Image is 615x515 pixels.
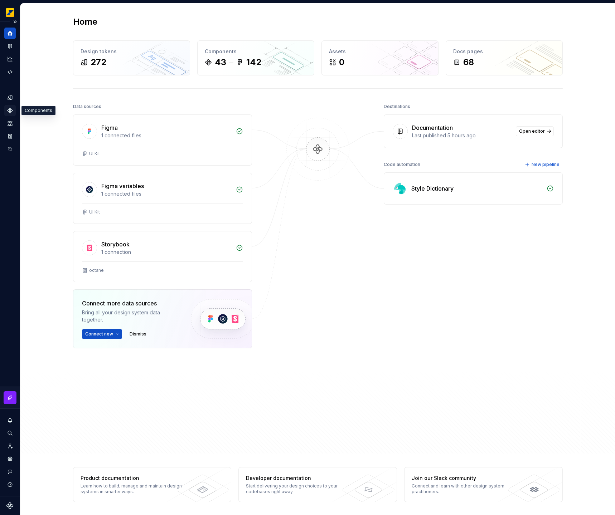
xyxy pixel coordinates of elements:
[4,92,16,103] a: Design tokens
[321,40,439,75] a: Assets0
[4,53,16,65] a: Analytics
[6,8,14,17] img: e8093afa-4b23-4413-bf51-00cde92dbd3f.png
[4,427,16,439] button: Search ⌘K
[412,483,516,495] div: Connect and learn with other design system practitioners.
[6,502,14,509] svg: Supernova Logo
[101,132,232,139] div: 1 connected files
[82,299,179,308] div: Connect more data sources
[126,329,150,339] button: Dismiss
[73,114,252,166] a: Figma1 connected filesUI Kit
[85,331,113,337] span: Connect new
[4,40,16,52] a: Documentation
[453,48,555,55] div: Docs pages
[205,48,307,55] div: Components
[73,102,101,112] div: Data sources
[4,131,16,142] a: Storybook stories
[4,105,16,116] a: Components
[81,475,185,482] div: Product documentation
[89,209,100,215] div: UI Kit
[411,184,454,193] div: Style Dictionary
[463,57,474,68] div: 68
[101,182,144,190] div: Figma variables
[4,453,16,465] a: Settings
[197,40,314,75] a: Components43142
[4,466,16,477] button: Contact support
[101,123,118,132] div: Figma
[73,467,232,502] a: Product documentationLearn how to build, manage and maintain design systems in smarter ways.
[101,240,130,249] div: Storybook
[89,268,104,273] div: octane
[81,483,185,495] div: Learn how to build, manage and maintain design systems in smarter ways.
[82,309,179,323] div: Bring all your design system data together.
[4,66,16,78] a: Code automation
[21,106,55,115] div: Components
[101,190,232,197] div: 1 connected files
[519,128,545,134] span: Open editor
[73,16,97,28] h2: Home
[329,48,431,55] div: Assets
[412,475,516,482] div: Join our Slack community
[246,483,350,495] div: Start delivering your design choices to your codebases right away.
[4,440,16,452] a: Invite team
[532,162,560,167] span: New pipeline
[516,126,554,136] a: Open editor
[73,231,252,282] a: Storybook1 connectionoctane
[10,17,20,27] button: Expand sidebar
[384,160,420,170] div: Code automation
[246,475,350,482] div: Developer documentation
[384,102,410,112] div: Destinations
[101,249,232,256] div: 1 connection
[4,415,16,426] button: Notifications
[82,329,122,339] button: Connect new
[412,123,453,132] div: Documentation
[523,160,563,170] button: New pipeline
[89,151,100,157] div: UI Kit
[4,118,16,129] a: Assets
[215,57,226,68] div: 43
[73,173,252,224] a: Figma variables1 connected filesUI Kit
[246,57,261,68] div: 142
[412,132,512,139] div: Last published 5 hours ago
[446,40,563,75] a: Docs pages68
[404,467,563,502] a: Join our Slack communityConnect and learn with other design system practitioners.
[73,40,190,75] a: Design tokens272
[130,331,146,337] span: Dismiss
[91,57,106,68] div: 272
[4,28,16,39] a: Home
[339,57,344,68] div: 0
[238,467,397,502] a: Developer documentationStart delivering your design choices to your codebases right away.
[81,48,183,55] div: Design tokens
[4,143,16,155] a: Data sources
